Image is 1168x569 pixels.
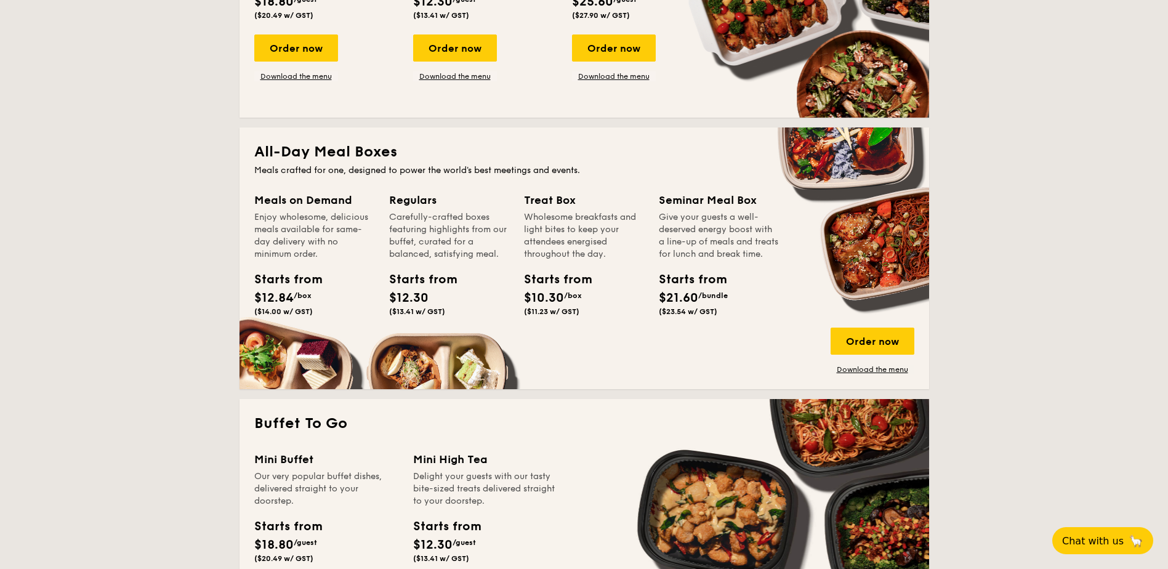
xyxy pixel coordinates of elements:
div: Starts from [524,270,579,289]
div: Regulars [389,192,509,209]
div: Starts from [413,517,480,536]
a: Download the menu [254,71,338,81]
a: Download the menu [413,71,497,81]
span: ($13.41 w/ GST) [389,307,445,316]
span: ($14.00 w/ GST) [254,307,313,316]
div: Order now [413,34,497,62]
span: ($20.49 w/ GST) [254,11,313,20]
span: 🦙 [1129,534,1143,548]
span: /bundle [698,291,728,300]
span: Chat with us [1062,535,1124,547]
div: Starts from [389,270,445,289]
div: Our very popular buffet dishes, delivered straight to your doorstep. [254,470,398,507]
a: Download the menu [831,365,914,374]
div: Treat Box [524,192,644,209]
span: ($20.49 w/ GST) [254,554,313,563]
span: ($23.54 w/ GST) [659,307,717,316]
div: Give your guests a well-deserved energy boost with a line-up of meals and treats for lunch and br... [659,211,779,260]
span: ($13.41 w/ GST) [413,554,469,563]
span: ($11.23 w/ GST) [524,307,579,316]
div: Mini Buffet [254,451,398,468]
a: Download the menu [572,71,656,81]
span: /box [564,291,582,300]
div: Delight your guests with our tasty bite-sized treats delivered straight to your doorstep. [413,470,557,507]
span: $12.30 [413,538,453,552]
span: $18.80 [254,538,294,552]
span: ($13.41 w/ GST) [413,11,469,20]
span: $12.84 [254,291,294,305]
span: ($27.90 w/ GST) [572,11,630,20]
div: Order now [572,34,656,62]
div: Starts from [659,270,714,289]
div: Seminar Meal Box [659,192,779,209]
div: Carefully-crafted boxes featuring highlights from our buffet, curated for a balanced, satisfying ... [389,211,509,260]
span: $10.30 [524,291,564,305]
div: Starts from [254,270,310,289]
div: Enjoy wholesome, delicious meals available for same-day delivery with no minimum order. [254,211,374,260]
span: $21.60 [659,291,698,305]
span: /guest [294,538,317,547]
div: Wholesome breakfasts and light bites to keep your attendees energised throughout the day. [524,211,644,260]
div: Meals on Demand [254,192,374,209]
h2: All-Day Meal Boxes [254,142,914,162]
span: $12.30 [389,291,429,305]
button: Chat with us🦙 [1052,527,1153,554]
div: Starts from [254,517,321,536]
div: Meals crafted for one, designed to power the world's best meetings and events. [254,164,914,177]
span: /box [294,291,312,300]
div: Order now [831,328,914,355]
div: Order now [254,34,338,62]
span: /guest [453,538,476,547]
div: Mini High Tea [413,451,557,468]
h2: Buffet To Go [254,414,914,434]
